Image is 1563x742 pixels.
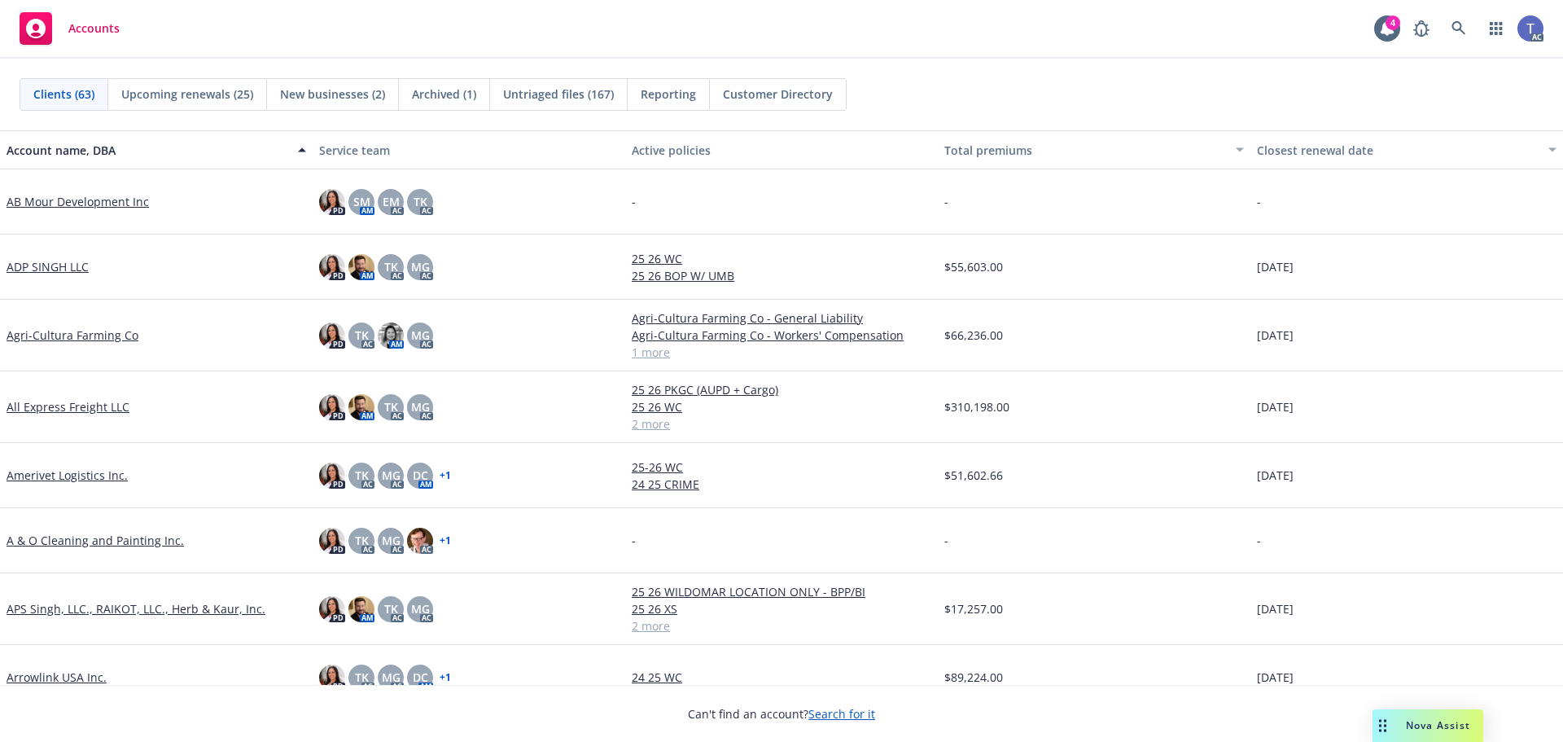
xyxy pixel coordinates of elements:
div: Drag to move [1373,709,1393,742]
a: 1 more [632,344,931,361]
button: Closest renewal date [1250,130,1563,169]
a: AB Mour Development Inc [7,193,149,210]
span: TK [384,258,398,275]
span: Can't find an account? [688,705,875,722]
span: [DATE] [1257,327,1294,344]
a: 25 26 WC [632,250,931,267]
span: DC [413,467,428,484]
span: New businesses (2) [280,86,385,103]
span: $310,198.00 [944,398,1009,415]
span: [DATE] [1257,258,1294,275]
button: Total premiums [938,130,1250,169]
a: 24 25 WC [632,669,931,686]
span: - [944,532,948,549]
span: [DATE] [1257,398,1294,415]
button: Nova Assist [1373,709,1483,742]
span: TK [355,467,369,484]
img: photo [319,323,345,349]
img: photo [319,596,345,622]
span: MG [382,532,401,549]
a: 2 more [632,617,931,634]
a: Agri-Cultura Farming Co [7,327,138,344]
span: - [632,193,636,210]
span: SM [353,193,370,210]
span: Upcoming renewals (25) [121,86,253,103]
span: $89,224.00 [944,669,1003,686]
a: 2 more [632,415,931,432]
a: Switch app [1480,12,1513,45]
a: Search [1443,12,1475,45]
a: Arrowlink USA Inc. [7,669,107,686]
span: Nova Assist [1406,718,1470,732]
span: TK [384,398,398,415]
span: Untriaged files (167) [503,86,614,103]
a: 25 26 WILDOMAR LOCATION ONLY - BPP/BI [632,583,931,600]
span: $55,603.00 [944,258,1003,275]
img: photo [319,254,345,280]
span: Archived (1) [412,86,476,103]
a: Agri-Cultura Farming Co - General Liability [632,310,931,327]
a: + 1 [440,471,451,481]
div: Account name, DBA [7,142,288,159]
div: Total premiums [944,142,1226,159]
img: photo [348,596,374,622]
span: TK [355,532,369,549]
span: Clients (63) [33,86,94,103]
span: TK [414,193,427,210]
a: APS Singh, LLC., RAIKOT, LLC., Herb & Kaur, Inc. [7,600,265,617]
a: 25 26 XS [632,600,931,617]
a: Report a Bug [1405,12,1438,45]
img: photo [319,665,345,691]
a: 24 25 CRIME [632,476,931,493]
img: photo [319,463,345,489]
img: photo [348,394,374,420]
span: TK [355,669,369,686]
span: [DATE] [1257,669,1294,686]
span: MG [411,398,430,415]
span: TK [355,327,369,344]
div: 4 [1386,15,1400,30]
span: $17,257.00 [944,600,1003,617]
a: Accounts [13,6,126,51]
span: MG [411,327,430,344]
a: 25 26 PKGC (AUPD + Cargo) [632,381,931,398]
img: photo [319,394,345,420]
span: - [1257,193,1261,210]
span: [DATE] [1257,467,1294,484]
img: photo [348,254,374,280]
span: Customer Directory [723,86,833,103]
span: MG [411,258,430,275]
a: Amerivet Logistics Inc. [7,467,128,484]
span: EM [383,193,400,210]
div: Service team [319,142,619,159]
span: [DATE] [1257,600,1294,617]
img: photo [1517,15,1543,42]
button: Service team [313,130,625,169]
a: Agri-Cultura Farming Co - Workers' Compensation [632,327,931,344]
span: MG [382,669,401,686]
span: $66,236.00 [944,327,1003,344]
div: Closest renewal date [1257,142,1539,159]
a: ADP SINGH LLC [7,258,89,275]
span: $51,602.66 [944,467,1003,484]
div: Active policies [632,142,931,159]
span: - [632,532,636,549]
span: - [1257,532,1261,549]
span: Accounts [68,22,120,35]
span: Reporting [641,86,696,103]
a: + 1 [440,536,451,546]
a: 25 26 BOP W/ UMB [632,267,931,284]
span: - [944,193,948,210]
span: MG [382,467,401,484]
a: + 1 [440,673,451,683]
a: 25-26 WC [632,459,931,476]
a: Search for it [808,706,875,722]
img: photo [319,189,345,215]
img: photo [407,528,433,554]
img: photo [378,323,404,349]
span: DC [413,669,428,686]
